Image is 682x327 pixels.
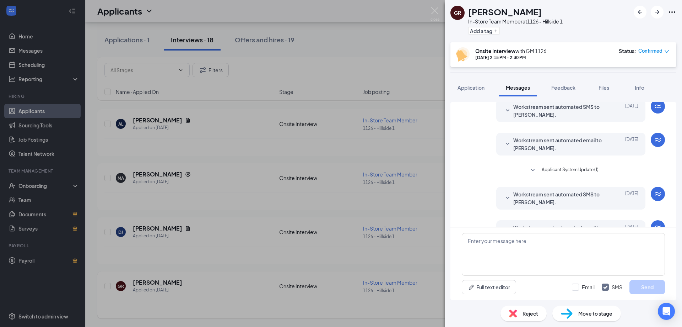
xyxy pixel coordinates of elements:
svg: Plus [494,29,498,33]
span: Info [635,84,644,91]
div: with GM 1126 [475,47,546,54]
span: [DATE] [625,136,638,152]
svg: WorkstreamLogo [654,190,662,198]
svg: Pen [468,284,475,291]
span: Workstream sent automated SMS to [PERSON_NAME]. [513,103,606,118]
span: Reject [523,310,538,317]
svg: ArrowRight [653,8,661,16]
svg: SmallChevronDown [503,106,512,115]
span: Workstream sent automated email to [PERSON_NAME]. [513,136,606,152]
svg: SmallChevronDown [503,140,512,148]
div: [DATE] 2:15 PM - 2:30 PM [475,54,546,60]
button: SmallChevronDownApplicant System Update (1) [529,166,599,175]
span: Messages [506,84,530,91]
svg: ArrowLeftNew [636,8,644,16]
button: PlusAdd a tag [468,27,500,35]
svg: WorkstreamLogo [654,102,662,111]
span: Workstream sent automated email to [PERSON_NAME]. [513,224,606,239]
span: Workstream sent automated SMS to [PERSON_NAME]. [513,190,606,206]
button: ArrowRight [651,6,664,19]
div: Status : [619,47,636,54]
button: Full text editorPen [462,280,516,294]
span: [DATE] [625,224,638,239]
svg: Ellipses [668,8,676,16]
button: ArrowLeftNew [634,6,646,19]
svg: SmallChevronDown [503,194,512,202]
div: In-Store Team Member at 1126 - Hillside 1 [468,18,563,25]
button: Send [629,280,665,294]
b: Onsite Interview [475,48,515,54]
span: down [664,49,669,54]
span: Application [458,84,485,91]
svg: SmallChevronDown [529,166,537,175]
span: Move to stage [578,310,612,317]
div: GR [454,9,461,16]
span: Files [599,84,609,91]
span: Applicant System Update (1) [542,166,599,175]
svg: WorkstreamLogo [654,223,662,232]
span: Feedback [551,84,575,91]
span: [DATE] [625,103,638,118]
div: Open Intercom Messenger [658,303,675,320]
span: [DATE] [625,190,638,206]
h1: [PERSON_NAME] [468,6,542,18]
svg: WorkstreamLogo [654,136,662,144]
span: Confirmed [638,47,662,54]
